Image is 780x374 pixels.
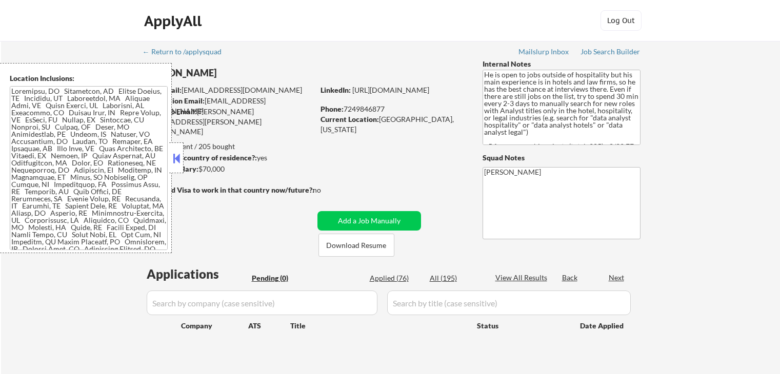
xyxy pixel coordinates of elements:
div: Status [477,316,565,335]
div: 76 sent / 205 bought [143,141,314,152]
a: [URL][DOMAIN_NAME] [352,86,429,94]
div: 7249846877 [321,104,466,114]
button: Log Out [601,10,642,31]
div: Applied (76) [370,273,421,283]
div: View All Results [495,273,550,283]
button: Download Resume [318,234,394,257]
strong: LinkedIn: [321,86,351,94]
div: [GEOGRAPHIC_DATA], [US_STATE] [321,114,466,134]
input: Search by company (case sensitive) [147,290,377,315]
div: no [313,185,342,195]
input: Search by title (case sensitive) [387,290,631,315]
div: Title [290,321,467,331]
div: All (195) [430,273,481,283]
div: [EMAIL_ADDRESS][DOMAIN_NAME] [144,96,314,116]
div: Mailslurp Inbox [518,48,570,55]
div: Next [609,273,625,283]
div: $70,000 [143,164,314,174]
div: Job Search Builder [581,48,641,55]
div: [EMAIL_ADDRESS][DOMAIN_NAME] [144,85,314,95]
div: Location Inclusions: [10,73,168,84]
strong: Phone: [321,105,344,113]
strong: Will need Visa to work in that country now/future?: [144,185,314,194]
a: Mailslurp Inbox [518,48,570,58]
div: ← Return to /applysquad [143,48,231,55]
div: Date Applied [580,321,625,331]
div: [PERSON_NAME] [144,67,354,79]
div: Squad Notes [483,153,641,163]
div: Back [562,273,578,283]
strong: Current Location: [321,115,379,123]
div: [PERSON_NAME][EMAIL_ADDRESS][PERSON_NAME][DOMAIN_NAME] [144,107,314,137]
a: ← Return to /applysquad [143,48,231,58]
button: Add a Job Manually [317,211,421,231]
a: Job Search Builder [581,48,641,58]
div: ATS [248,321,290,331]
div: ApplyAll [144,12,205,30]
div: Applications [147,268,248,280]
div: Internal Notes [483,59,641,69]
strong: Can work in country of residence?: [143,153,257,162]
div: Pending (0) [252,273,303,283]
div: Company [181,321,248,331]
div: yes [143,153,311,163]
